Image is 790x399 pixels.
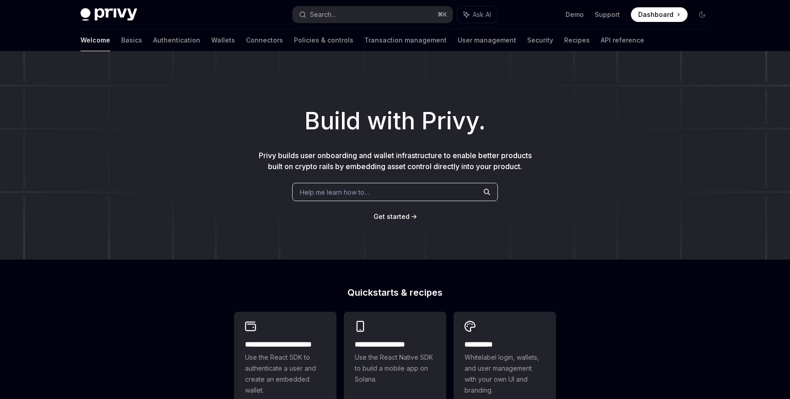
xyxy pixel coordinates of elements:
img: dark logo [80,8,137,21]
span: Use the React SDK to authenticate a user and create an embedded wallet. [245,352,326,396]
a: Recipes [564,29,590,51]
a: User management [458,29,516,51]
button: Ask AI [457,6,497,23]
a: Connectors [246,29,283,51]
a: Policies & controls [294,29,353,51]
span: Whitelabel login, wallets, and user management with your own UI and branding. [464,352,545,396]
button: Toggle dark mode [695,7,710,22]
button: Search...⌘K [293,6,453,23]
a: Support [595,10,620,19]
a: Get started [374,212,410,221]
a: Welcome [80,29,110,51]
span: Use the React Native SDK to build a mobile app on Solana. [355,352,435,385]
a: Demo [566,10,584,19]
span: Help me learn how to… [300,187,369,197]
a: Wallets [211,29,235,51]
a: API reference [601,29,644,51]
span: Dashboard [638,10,673,19]
a: Basics [121,29,142,51]
a: Dashboard [631,7,688,22]
a: Security [527,29,553,51]
span: Get started [374,213,410,220]
a: Authentication [153,29,200,51]
span: ⌘ K [438,11,447,18]
h2: Quickstarts & recipes [234,288,556,297]
span: Privy builds user onboarding and wallet infrastructure to enable better products built on crypto ... [259,151,532,171]
div: Search... [310,9,336,20]
a: Transaction management [364,29,447,51]
h1: Build with Privy. [15,103,775,139]
span: Ask AI [473,10,491,19]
